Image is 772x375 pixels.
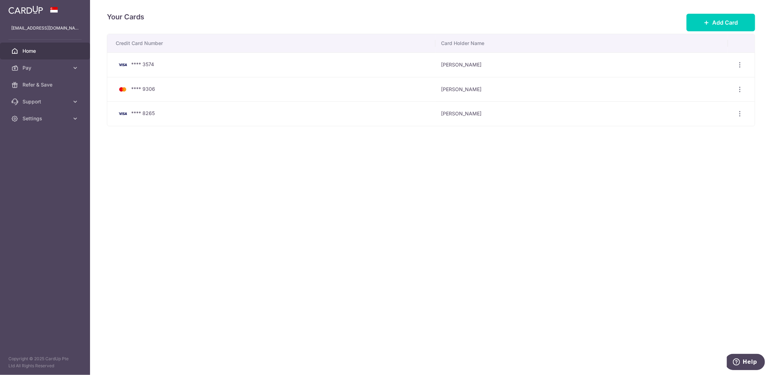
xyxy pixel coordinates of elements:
[435,52,728,77] td: [PERSON_NAME]
[23,115,69,122] span: Settings
[687,14,755,31] button: Add Card
[435,77,728,102] td: [PERSON_NAME]
[435,34,728,52] th: Card Holder Name
[16,5,30,11] span: Help
[23,64,69,71] span: Pay
[116,61,130,69] img: Bank Card
[116,109,130,118] img: Bank Card
[435,101,728,126] td: [PERSON_NAME]
[23,47,69,55] span: Home
[107,11,144,23] h4: Your Cards
[116,85,130,94] img: Bank Card
[727,354,765,371] iframe: Opens a widget where you can find more information
[107,34,435,52] th: Credit Card Number
[23,98,69,105] span: Support
[8,6,43,14] img: CardUp
[712,18,738,27] span: Add Card
[11,25,79,32] p: [EMAIL_ADDRESS][DOMAIN_NAME]
[23,81,69,88] span: Refer & Save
